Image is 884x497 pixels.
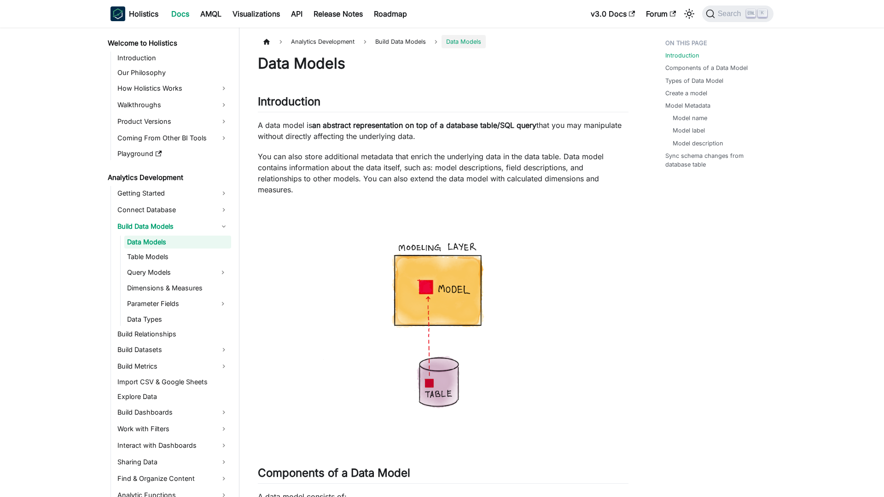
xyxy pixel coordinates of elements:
[308,6,368,21] a: Release Notes
[115,66,231,79] a: Our Philosophy
[682,6,697,21] button: Switch between dark and light mode (currently light mode)
[110,6,125,21] img: Holistics
[115,455,231,469] a: Sharing Data
[665,76,723,85] a: Types of Data Model
[258,120,628,142] p: A data model is that you may manipulate without directly affecting the underlying data.
[110,6,158,21] a: HolisticsHolistics
[124,282,231,295] a: Dimensions & Measures
[101,28,239,497] nav: Docs sidebar
[115,390,231,403] a: Explore Data
[258,54,628,73] h1: Data Models
[258,35,275,48] a: Home page
[673,126,705,135] a: Model label
[115,219,231,234] a: Build Data Models
[105,37,231,50] a: Welcome to Holistics
[665,89,707,98] a: Create a model
[673,139,723,148] a: Model description
[640,6,681,21] a: Forum
[758,9,767,17] kbd: K
[195,6,227,21] a: AMQL
[115,52,231,64] a: Introduction
[115,114,231,129] a: Product Versions
[115,405,231,420] a: Build Dashboards
[124,296,215,311] a: Parameter Fields
[115,328,231,341] a: Build Relationships
[227,6,285,21] a: Visualizations
[665,151,768,169] a: Sync schema changes from database table
[715,10,747,18] span: Search
[115,81,231,96] a: How Holistics Works
[115,342,231,357] a: Build Datasets
[215,296,231,311] button: Expand sidebar category 'Parameter Fields'
[115,438,231,453] a: Interact with Dashboards
[115,202,231,217] a: Connect Database
[258,95,628,112] h2: Introduction
[258,466,628,484] h2: Components of a Data Model
[312,121,536,130] strong: an abstract representation on top of a database table/SQL query
[115,422,231,436] a: Work with Filters
[585,6,640,21] a: v3.0 Docs
[442,35,486,48] span: Data Models
[166,6,195,21] a: Docs
[115,376,231,388] a: Import CSV & Google Sheets
[368,6,413,21] a: Roadmap
[286,35,359,48] span: Analytics Development
[115,471,231,486] a: Find & Organize Content
[371,35,430,48] span: Build Data Models
[673,114,707,122] a: Model name
[258,35,628,48] nav: Breadcrumbs
[665,101,710,110] a: Model Metadata
[285,6,308,21] a: API
[115,359,231,374] a: Build Metrics
[124,313,231,326] a: Data Types
[124,250,231,263] a: Table Models
[115,186,231,201] a: Getting Started
[702,6,773,22] button: Search (Ctrl+K)
[665,64,748,72] a: Components of a Data Model
[115,98,231,112] a: Walkthroughs
[124,236,231,248] a: Data Models
[258,151,628,195] p: You can also store additional metadata that enrich the underlying data in the data table. Data mo...
[665,51,699,60] a: Introduction
[129,8,158,19] b: Holistics
[105,171,231,184] a: Analytics Development
[115,131,231,145] a: Coming From Other BI Tools
[124,265,215,280] a: Query Models
[115,147,231,160] a: Playground
[215,265,231,280] button: Expand sidebar category 'Query Models'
